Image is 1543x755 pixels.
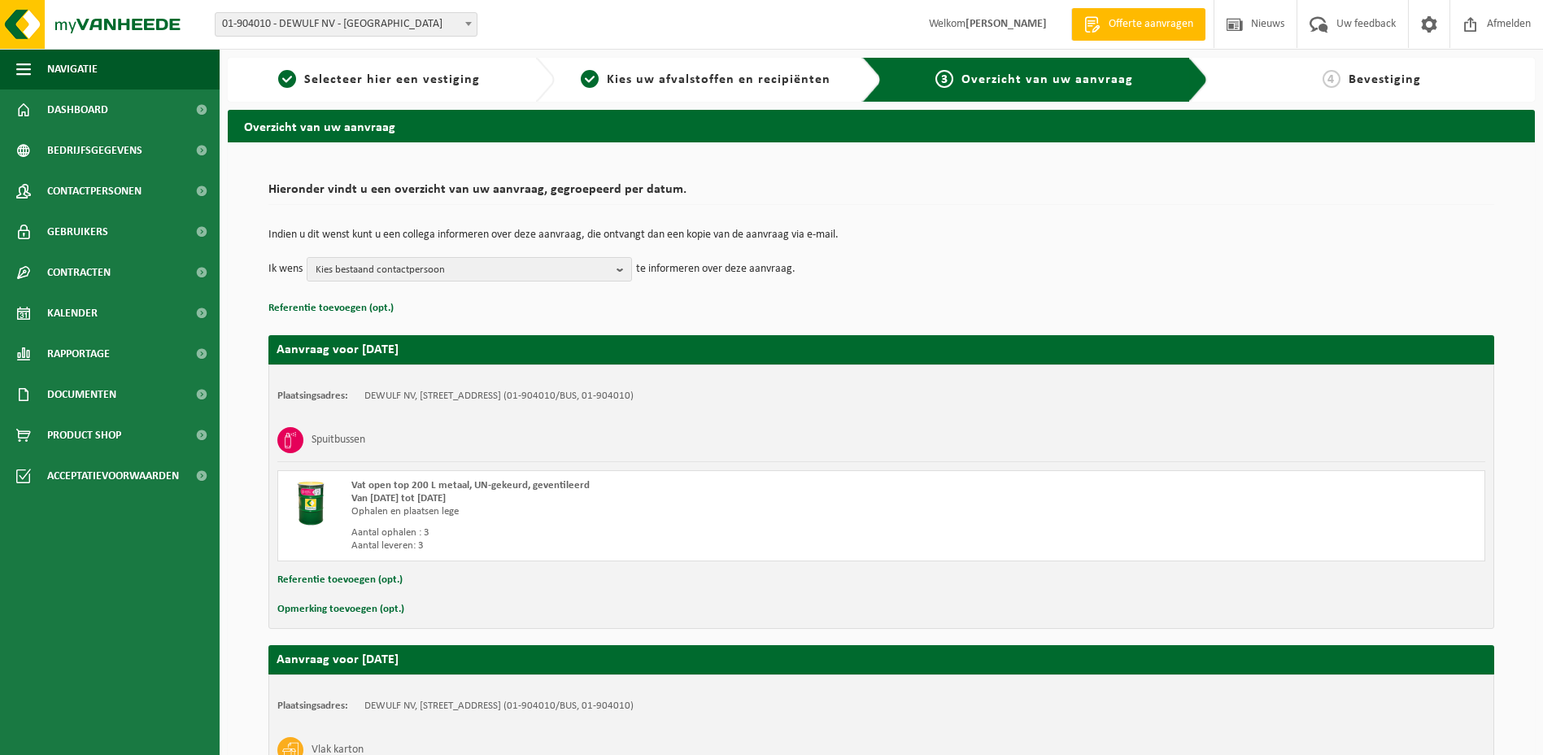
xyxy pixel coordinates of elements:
[351,526,947,539] div: Aantal ophalen : 3
[961,73,1133,86] span: Overzicht van uw aanvraag
[228,110,1535,142] h2: Overzicht van uw aanvraag
[316,258,610,282] span: Kies bestaand contactpersoon
[364,390,634,403] td: DEWULF NV, [STREET_ADDRESS] (01-904010/BUS, 01-904010)
[47,212,108,252] span: Gebruikers
[351,505,947,518] div: Ophalen en plaatsen lege
[1349,73,1421,86] span: Bevestiging
[935,70,953,88] span: 3
[304,73,480,86] span: Selecteer hier een vestiging
[268,183,1494,205] h2: Hieronder vindt u een overzicht van uw aanvraag, gegroepeerd per datum.
[277,570,403,591] button: Referentie toevoegen (opt.)
[277,653,399,666] strong: Aanvraag voor [DATE]
[47,374,116,415] span: Documenten
[278,70,296,88] span: 1
[47,252,111,293] span: Contracten
[277,700,348,711] strong: Plaatsingsadres:
[215,12,477,37] span: 01-904010 - DEWULF NV - ROESELARE
[277,343,399,356] strong: Aanvraag voor [DATE]
[1071,8,1205,41] a: Offerte aanvragen
[965,18,1047,30] strong: [PERSON_NAME]
[636,257,795,281] p: te informeren over deze aanvraag.
[216,13,477,36] span: 01-904010 - DEWULF NV - ROESELARE
[581,70,599,88] span: 2
[312,427,365,453] h3: Spuitbussen
[47,89,108,130] span: Dashboard
[47,334,110,374] span: Rapportage
[351,539,947,552] div: Aantal leveren: 3
[1323,70,1340,88] span: 4
[47,130,142,171] span: Bedrijfsgegevens
[563,70,849,89] a: 2Kies uw afvalstoffen en recipiënten
[236,70,522,89] a: 1Selecteer hier een vestiging
[268,298,394,319] button: Referentie toevoegen (opt.)
[351,493,446,504] strong: Van [DATE] tot [DATE]
[351,480,590,491] span: Vat open top 200 L metaal, UN-gekeurd, geventileerd
[47,49,98,89] span: Navigatie
[607,73,830,86] span: Kies uw afvalstoffen en recipiënten
[47,293,98,334] span: Kalender
[268,257,303,281] p: Ik wens
[47,415,121,456] span: Product Shop
[47,171,142,212] span: Contactpersonen
[268,229,1494,241] p: Indien u dit wenst kunt u een collega informeren over deze aanvraag, die ontvangt dan een kopie v...
[286,479,335,528] img: PB-OT-0200-MET-00-03.png
[1105,16,1197,33] span: Offerte aanvragen
[47,456,179,496] span: Acceptatievoorwaarden
[277,599,404,620] button: Opmerking toevoegen (opt.)
[307,257,632,281] button: Kies bestaand contactpersoon
[364,700,634,713] td: DEWULF NV, [STREET_ADDRESS] (01-904010/BUS, 01-904010)
[277,391,348,401] strong: Plaatsingsadres:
